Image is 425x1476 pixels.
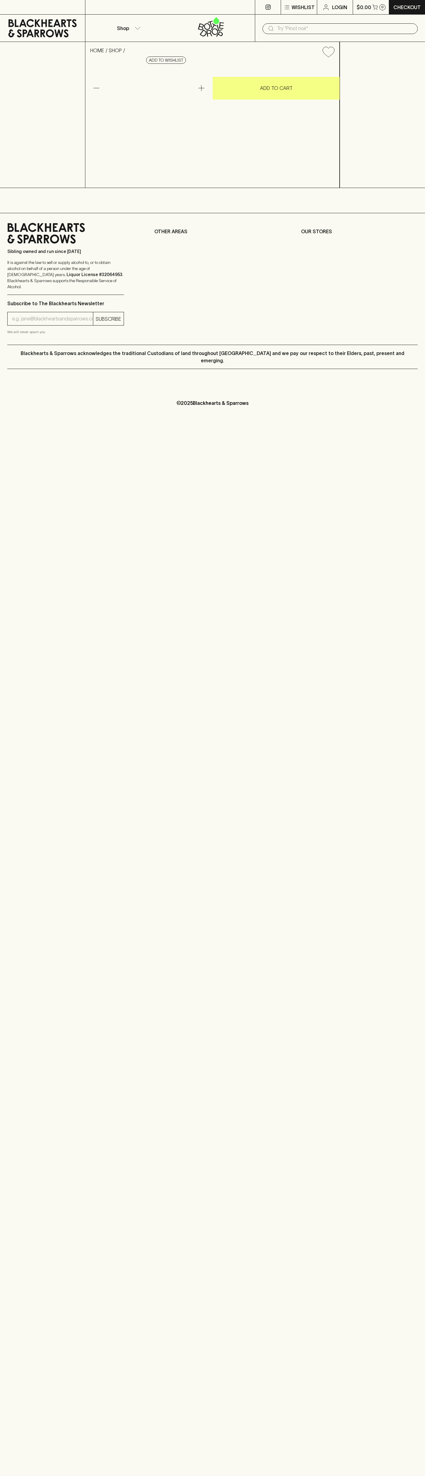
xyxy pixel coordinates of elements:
[93,312,124,325] button: SUBSCRIBE
[109,48,122,53] a: SHOP
[332,4,347,11] p: Login
[320,44,337,60] button: Add to wishlist
[213,77,340,100] button: ADD TO CART
[85,15,170,42] button: Shop
[277,24,413,33] input: Try "Pinot noir"
[357,4,371,11] p: $0.00
[12,350,413,364] p: Blackhearts & Sparrows acknowledges the traditional Custodians of land throughout [GEOGRAPHIC_DAT...
[292,4,315,11] p: Wishlist
[7,259,124,290] p: It is against the law to sell or supply alcohol to, or to obtain alcohol on behalf of a person un...
[117,25,129,32] p: Shop
[154,228,271,235] p: OTHER AREAS
[7,300,124,307] p: Subscribe to The Blackhearts Newsletter
[12,314,93,324] input: e.g. jane@blackheartsandsparrows.com.au
[393,4,421,11] p: Checkout
[381,5,384,9] p: 0
[7,329,124,335] p: We will never spam you
[301,228,418,235] p: OUR STORES
[146,56,186,64] button: Add to wishlist
[85,62,339,188] img: 39742.png
[260,84,293,92] p: ADD TO CART
[67,272,122,277] strong: Liquor License #32064953
[96,315,121,323] p: SUBSCRIBE
[7,248,124,255] p: Sibling owned and run since [DATE]
[90,48,104,53] a: HOME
